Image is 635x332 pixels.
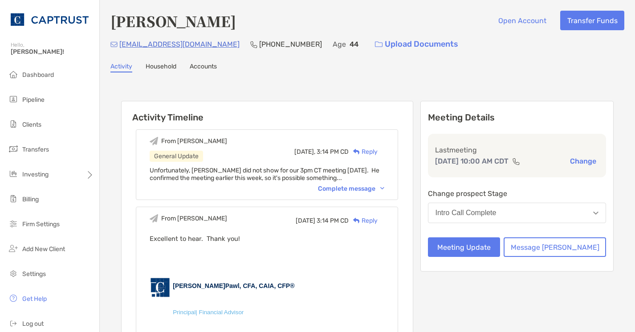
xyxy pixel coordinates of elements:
[428,112,607,123] p: Meeting Details
[22,71,54,79] span: Dashboard
[8,268,19,279] img: settings icon
[504,237,606,257] button: Message [PERSON_NAME]
[428,237,501,257] button: Meeting Update
[8,119,19,129] img: clients icon
[428,188,607,199] p: Change prospect Stage
[150,151,203,162] div: General Update
[150,235,240,243] span: Excellent to hear. Thank you!
[8,94,19,104] img: pipeline icon
[22,295,47,303] span: Get Help
[11,4,89,36] img: CAPTRUST Logo
[150,137,158,145] img: Event icon
[435,144,599,156] p: Last meeting
[349,216,378,225] div: Reply
[317,148,349,156] span: 3:14 PM CD
[173,309,195,316] span: Principal
[250,41,257,48] img: Phone Icon
[8,243,19,254] img: add_new_client icon
[593,212,598,215] img: Open dropdown arrow
[8,218,19,229] img: firm-settings icon
[161,215,227,222] div: From [PERSON_NAME]
[195,309,244,316] span: | Financial Advisor
[110,63,132,72] a: Activity
[567,156,599,166] button: Change
[375,41,383,48] img: button icon
[259,39,322,50] p: [PHONE_NUMBER]
[318,185,384,192] div: Complete message
[512,158,520,165] img: communication type
[110,11,236,31] h4: [PERSON_NAME]
[161,137,227,145] div: From [PERSON_NAME]
[146,63,176,72] a: Household
[350,39,358,50] p: 44
[436,209,497,217] div: Intro Call Complete
[349,147,378,156] div: Reply
[294,148,315,156] span: [DATE],
[122,101,413,123] h6: Activity Timeline
[150,214,158,223] img: Event icon
[8,69,19,80] img: dashboard icon
[22,171,49,178] span: Investing
[8,144,19,154] img: transfers icon
[119,39,240,50] p: [EMAIL_ADDRESS][DOMAIN_NAME]
[369,35,464,54] a: Upload Documents
[22,146,49,153] span: Transfers
[560,11,624,30] button: Transfer Funds
[353,218,360,224] img: Reply icon
[435,156,509,167] p: [DATE] 10:00 AM CDT
[8,293,19,304] img: get-help icon
[150,277,170,298] img: CAP-Logo-for-Email_45.gif
[22,320,44,328] span: Log out
[22,196,39,203] span: Billing
[22,270,46,278] span: Settings
[190,63,217,72] a: Accounts
[380,187,384,190] img: Chevron icon
[11,48,94,56] span: [PERSON_NAME]!
[110,42,118,47] img: Email Icon
[8,168,19,179] img: investing icon
[491,11,553,30] button: Open Account
[150,167,379,182] span: Unfortunately, [PERSON_NAME] did not show for our 3pm CT meeting [DATE]. He confirmed the meeting...
[22,245,65,253] span: Add New Client
[428,203,607,223] button: Intro Call Complete
[225,282,295,289] span: Pawl, CFA, CAIA, CFP®
[173,282,225,289] span: [PERSON_NAME]
[22,96,45,104] span: Pipeline
[296,217,315,224] span: [DATE]
[8,193,19,204] img: billing icon
[333,39,346,50] p: Age
[22,121,41,128] span: Clients
[22,220,60,228] span: Firm Settings
[317,217,349,224] span: 3:14 PM CD
[8,318,19,328] img: logout icon
[353,149,360,155] img: Reply icon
